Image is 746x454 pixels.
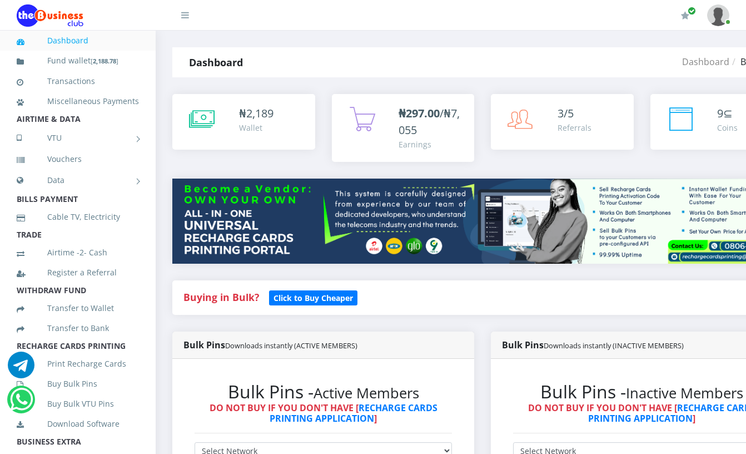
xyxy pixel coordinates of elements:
[239,105,273,122] div: ₦
[17,391,139,417] a: Buy Bulk VTU Pins
[491,94,634,150] a: 3/5 Referrals
[558,106,574,121] span: 3/5
[17,240,139,265] a: Airtime -2- Cash
[17,204,139,230] a: Cable TV, Electricity
[17,48,139,74] a: Fund wallet[2,188.78]
[399,106,460,137] span: /₦7,055
[17,124,139,152] a: VTU
[239,122,273,134] div: Wallet
[399,106,440,121] b: ₦297.00
[17,371,139,397] a: Buy Bulk Pins
[91,57,118,65] small: [ ]
[273,293,353,303] b: Click to Buy Cheaper
[717,106,723,121] span: 9
[17,315,139,341] a: Transfer to Bank
[332,94,475,162] a: ₦297.00/₦7,055 Earnings
[195,381,452,402] h2: Bulk Pins -
[314,383,419,403] small: Active Members
[717,105,738,122] div: ⊆
[717,122,738,134] div: Coins
[17,351,139,377] a: Print Recharge Cards
[17,28,139,53] a: Dashboard
[17,4,83,27] img: Logo
[544,340,684,351] small: Downloads instantly (INACTIVE MEMBERS)
[558,122,591,134] div: Referrals
[246,106,273,121] span: 2,189
[17,68,139,94] a: Transactions
[210,402,437,425] strong: DO NOT BUY IF YOU DON'T HAVE [ ]
[183,339,357,351] strong: Bulk Pins
[17,411,139,437] a: Download Software
[681,11,689,20] i: Renew/Upgrade Subscription
[10,394,33,413] a: Chat for support
[17,295,139,321] a: Transfer to Wallet
[682,56,729,68] a: Dashboard
[502,339,684,351] strong: Bulk Pins
[8,360,34,378] a: Chat for support
[269,290,357,304] a: Click to Buy Cheaper
[626,383,743,403] small: Inactive Members
[172,94,315,150] a: ₦2,189 Wallet
[183,290,259,304] strong: Buying in Bulk?
[17,166,139,194] a: Data
[707,4,729,26] img: User
[399,139,464,150] div: Earnings
[17,88,139,114] a: Miscellaneous Payments
[189,56,243,69] strong: Dashboard
[17,260,139,285] a: Register a Referral
[17,146,139,172] a: Vouchers
[270,402,437,425] a: RECHARGE CARDS PRINTING APPLICATION
[688,7,696,15] span: Renew/Upgrade Subscription
[93,57,116,65] b: 2,188.78
[225,340,357,351] small: Downloads instantly (ACTIVE MEMBERS)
